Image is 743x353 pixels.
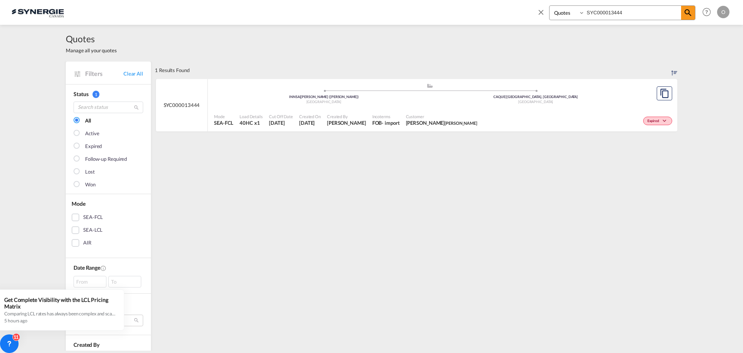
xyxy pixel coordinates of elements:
span: Created By [327,114,366,119]
div: - import [382,119,399,126]
md-icon: Created On [100,265,106,271]
span: Manage all your quotes [66,47,117,54]
span: [GEOGRAPHIC_DATA] [518,100,553,104]
md-checkbox: SEA-LCL [72,226,145,234]
span: [GEOGRAPHIC_DATA] [306,100,341,104]
div: FOB import [372,119,400,126]
div: O [717,6,729,18]
div: From [74,276,106,288]
span: Mode [214,114,233,119]
span: Help [700,5,713,19]
a: Clear All [123,70,143,77]
span: icon-magnify [681,6,695,20]
img: 1f56c880d42311ef80fc7dca854c8e59.png [12,3,64,21]
md-icon: icon-chevron-down [661,119,670,123]
span: Filters [85,69,123,78]
span: From To [74,276,143,288]
div: Change Status Here [643,117,672,125]
span: Created On [299,114,321,119]
span: Load Details [240,114,263,119]
div: Lost [85,168,95,176]
div: FOB [372,119,382,126]
span: 22 Jul 2025 [269,119,293,126]
span: | [300,95,301,99]
div: All [85,117,91,125]
div: AIR [83,239,91,247]
md-icon: assets/icons/custom/copyQuote.svg [660,89,669,98]
span: | [505,95,507,99]
span: Expired [647,119,661,124]
div: Expired [85,143,102,150]
button: Copy Quote [657,86,672,100]
span: Created By [74,341,99,348]
span: Karen Mercier [327,119,366,126]
md-checkbox: AIR [72,239,145,247]
md-checkbox: SEA-FCL [72,214,145,221]
div: SYC000013444 assets/icons/custom/ship-fill.svgassets/icons/custom/roll-o-plane.svgOriginJawaharla... [156,79,677,132]
span: SYC000013444 [164,102,200,108]
div: Active [85,130,99,138]
span: SEA-FCL [214,119,233,126]
div: Won [85,181,96,189]
span: David Paquet tilton [406,119,477,126]
span: Status [74,91,88,97]
div: Sort by: Created On [671,62,677,79]
span: 40HC x 1 [240,119,263,126]
md-icon: icon-magnify [134,105,139,110]
span: Incoterms [372,114,400,119]
md-icon: icon-magnify [683,8,693,17]
span: CAQUE [GEOGRAPHIC_DATA], [GEOGRAPHIC_DATA] [493,95,578,99]
span: Date Range [74,264,100,271]
span: 22 Jul 2025 [299,119,321,126]
div: Follow-up Required [85,155,127,163]
input: Enter Quotation Number [585,6,681,19]
span: Customer [406,114,477,119]
div: SEA-FCL [83,214,103,221]
md-icon: assets/icons/custom/ship-fill.svg [425,84,435,88]
span: Cut Off Date [269,114,293,119]
div: To [108,276,141,288]
div: 1 Results Found [155,62,190,79]
md-icon: icon-close [537,8,545,16]
span: icon-close [537,5,549,24]
div: SEA-LCL [83,226,103,234]
div: Help [700,5,717,19]
div: Status 1 [74,90,143,98]
input: Search status [74,102,143,113]
span: [PERSON_NAME] [445,121,477,126]
span: Quotes [66,33,117,45]
span: INNSA [PERSON_NAME] ([PERSON_NAME]) [289,95,359,99]
span: 1 [92,91,99,98]
span: Mode [72,200,86,207]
